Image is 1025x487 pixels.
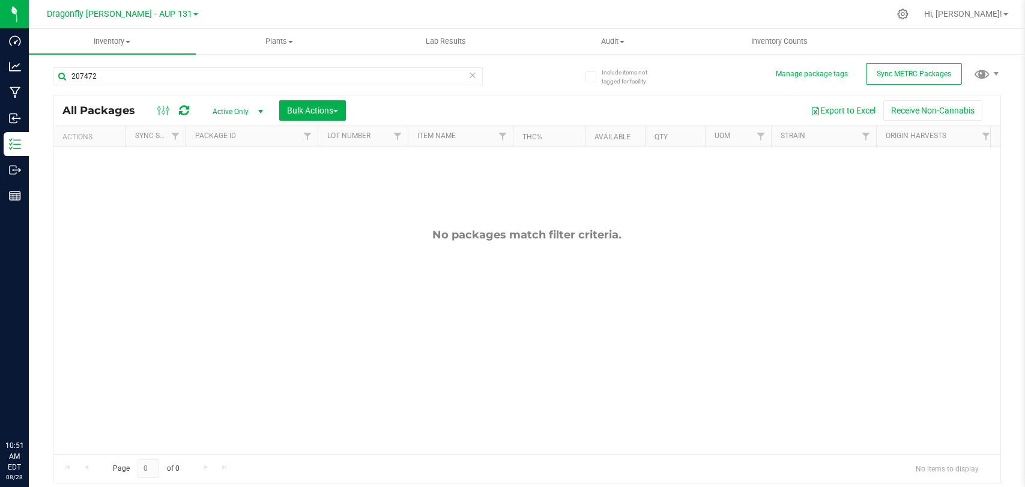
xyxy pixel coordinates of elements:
[751,126,771,147] a: Filter
[468,67,477,83] span: Clear
[493,126,513,147] a: Filter
[410,36,482,47] span: Lab Results
[9,164,21,176] inline-svg: Outbound
[9,61,21,73] inline-svg: Analytics
[195,132,236,140] a: Package ID
[12,391,48,427] iframe: Resource center
[895,8,910,20] div: Manage settings
[883,100,982,121] button: Receive Non-Cannabis
[166,126,186,147] a: Filter
[655,133,668,141] a: Qty
[287,106,338,115] span: Bulk Actions
[602,68,662,86] span: Include items not tagged for facility
[9,35,21,47] inline-svg: Dashboard
[362,29,529,54] a: Lab Results
[103,459,189,478] span: Page of 0
[776,69,848,79] button: Manage package tags
[9,138,21,150] inline-svg: Inventory
[29,29,196,54] a: Inventory
[5,440,23,473] p: 10:51 AM EDT
[417,132,456,140] a: Item Name
[29,36,196,47] span: Inventory
[196,36,362,47] span: Plants
[886,132,946,140] a: Origin Harvests
[62,133,121,141] div: Actions
[196,29,363,54] a: Plants
[906,459,988,477] span: No items to display
[522,133,542,141] a: THC%
[856,126,876,147] a: Filter
[9,190,21,202] inline-svg: Reports
[735,36,824,47] span: Inventory Counts
[53,67,483,85] input: Search Package ID, Item Name, SKU, Lot or Part Number...
[135,132,181,140] a: Sync Status
[530,36,695,47] span: Audit
[5,473,23,482] p: 08/28
[62,104,147,117] span: All Packages
[9,112,21,124] inline-svg: Inbound
[529,29,696,54] a: Audit
[388,126,408,147] a: Filter
[803,100,883,121] button: Export to Excel
[715,132,730,140] a: UOM
[279,100,346,121] button: Bulk Actions
[924,9,1002,19] span: Hi, [PERSON_NAME]!
[9,86,21,98] inline-svg: Manufacturing
[298,126,318,147] a: Filter
[47,9,192,19] span: Dragonfly [PERSON_NAME] - AUP 131
[976,126,996,147] a: Filter
[696,29,863,54] a: Inventory Counts
[781,132,805,140] a: Strain
[866,63,962,85] button: Sync METRC Packages
[877,70,951,78] span: Sync METRC Packages
[327,132,370,140] a: Lot Number
[53,228,1000,241] div: No packages match filter criteria.
[594,133,630,141] a: Available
